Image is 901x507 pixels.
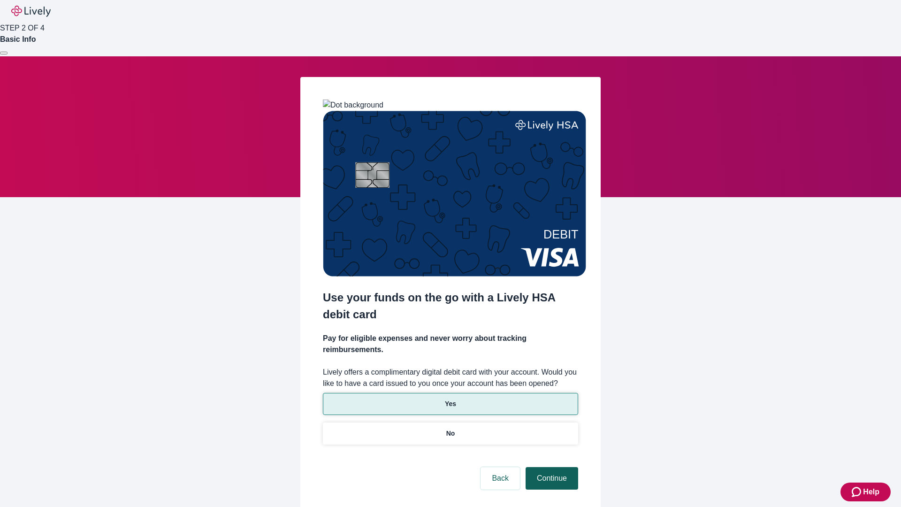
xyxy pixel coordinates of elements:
[445,399,456,409] p: Yes
[323,367,578,389] label: Lively offers a complimentary digital debit card with your account. Would you like to have a card...
[323,422,578,445] button: No
[863,486,879,498] span: Help
[323,289,578,323] h2: Use your funds on the go with a Lively HSA debit card
[323,333,578,355] h4: Pay for eligible expenses and never worry about tracking reimbursements.
[323,100,383,111] img: Dot background
[323,393,578,415] button: Yes
[526,467,578,490] button: Continue
[852,486,863,498] svg: Zendesk support icon
[446,429,455,438] p: No
[11,6,51,17] img: Lively
[481,467,520,490] button: Back
[323,111,586,277] img: Debit card
[840,483,891,501] button: Zendesk support iconHelp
